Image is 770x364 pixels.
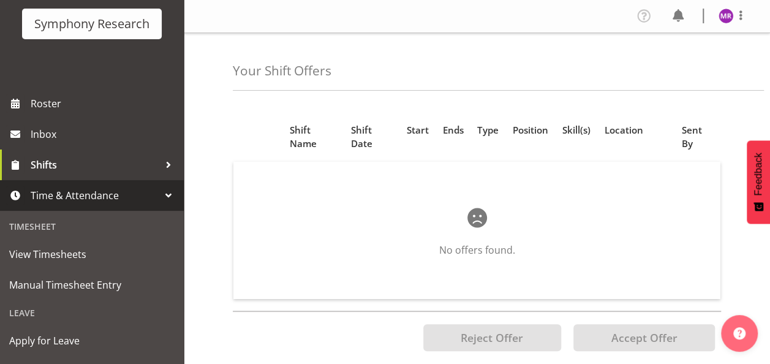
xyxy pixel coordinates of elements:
span: Roster [31,94,178,113]
div: Leave [3,300,181,325]
span: Shift Name [289,123,336,151]
span: Position [513,123,548,137]
button: Feedback - Show survey [747,140,770,224]
p: No offers found. [273,243,681,257]
span: Type [477,123,499,137]
span: Accept Offer [611,330,677,345]
span: Feedback [753,153,764,195]
span: Start [407,123,429,137]
h4: Your Shift Offers [233,64,331,78]
button: Accept Offer [573,324,715,351]
span: Ends [442,123,463,137]
span: Manual Timesheet Entry [9,276,175,294]
a: Manual Timesheet Entry [3,270,181,300]
span: Skill(s) [562,123,591,137]
span: Shift Date [351,123,393,151]
button: Reject Offer [423,324,561,351]
span: Reject Offer [461,330,523,345]
div: Timesheet [3,214,181,239]
span: Inbox [31,125,178,143]
span: Shifts [31,156,159,174]
div: Symphony Research [34,15,149,33]
a: View Timesheets [3,239,181,270]
img: minu-rana11870.jpg [719,9,733,23]
img: help-xxl-2.png [733,327,745,339]
span: Time & Attendance [31,186,159,205]
span: View Timesheets [9,245,175,264]
span: Apply for Leave [9,332,175,350]
span: Sent By [681,123,713,151]
span: Location [605,123,643,137]
a: Apply for Leave [3,325,181,356]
